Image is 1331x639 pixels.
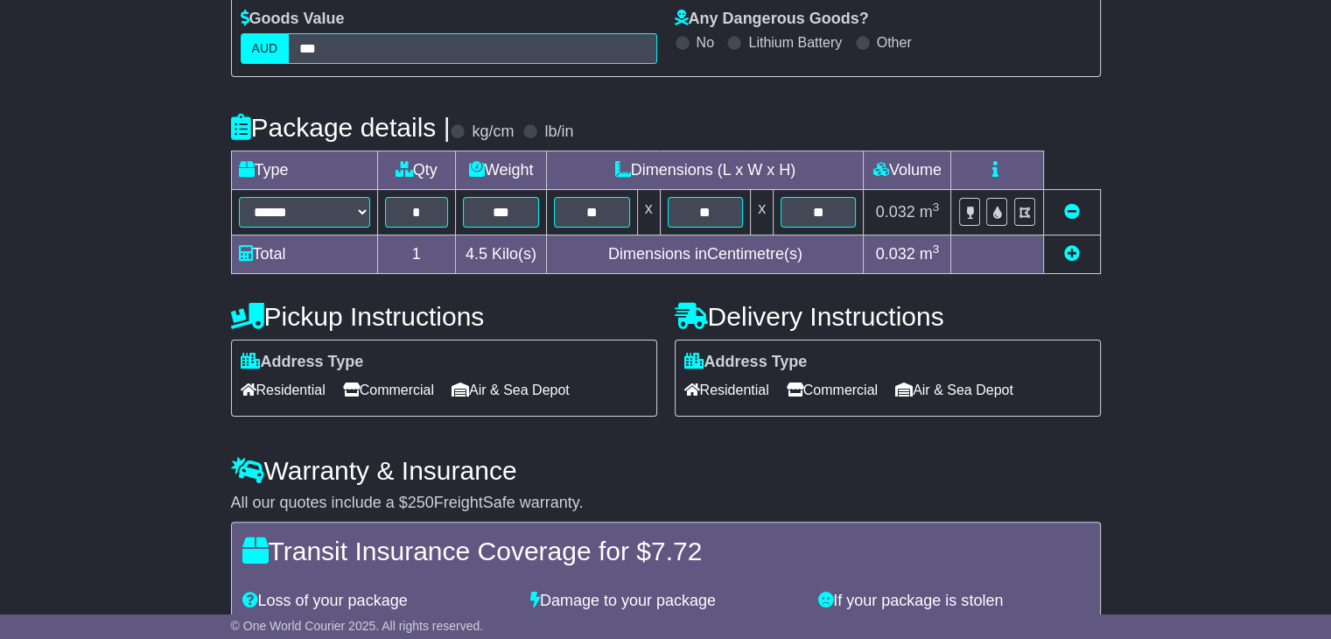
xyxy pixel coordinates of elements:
span: m [920,245,940,263]
td: Volume [864,151,951,190]
td: Weight [455,151,546,190]
a: Add new item [1064,245,1080,263]
span: 250 [408,494,434,511]
td: Qty [377,151,455,190]
label: AUD [241,33,290,64]
div: Damage to your package [522,592,809,611]
span: m [920,203,940,221]
h4: Transit Insurance Coverage for $ [242,537,1089,565]
span: Residential [241,376,326,404]
span: Air & Sea Depot [452,376,570,404]
td: Total [231,235,377,274]
label: No [697,34,714,51]
td: Dimensions in Centimetre(s) [547,235,864,274]
label: Goods Value [241,10,345,29]
h4: Package details | [231,113,451,142]
span: 0.032 [876,203,915,221]
h4: Warranty & Insurance [231,456,1101,485]
label: Address Type [241,353,364,372]
div: All our quotes include a $ FreightSafe warranty. [231,494,1101,513]
label: Lithium Battery [748,34,842,51]
span: Commercial [343,376,434,404]
td: x [751,190,774,235]
span: 7.72 [651,537,702,565]
span: 4.5 [466,245,487,263]
span: 0.032 [876,245,915,263]
sup: 3 [933,242,940,256]
td: x [637,190,660,235]
span: © One World Courier 2025. All rights reserved. [231,619,484,633]
span: Air & Sea Depot [895,376,1013,404]
td: 1 [377,235,455,274]
label: Any Dangerous Goods? [675,10,869,29]
td: Kilo(s) [455,235,546,274]
h4: Pickup Instructions [231,302,657,331]
span: Commercial [787,376,878,404]
span: Residential [684,376,769,404]
h4: Delivery Instructions [675,302,1101,331]
div: If your package is stolen [809,592,1097,611]
td: Type [231,151,377,190]
label: Other [877,34,912,51]
sup: 3 [933,200,940,214]
td: Dimensions (L x W x H) [547,151,864,190]
label: Address Type [684,353,808,372]
div: Loss of your package [234,592,522,611]
label: lb/in [544,123,573,142]
a: Remove this item [1064,203,1080,221]
label: kg/cm [472,123,514,142]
